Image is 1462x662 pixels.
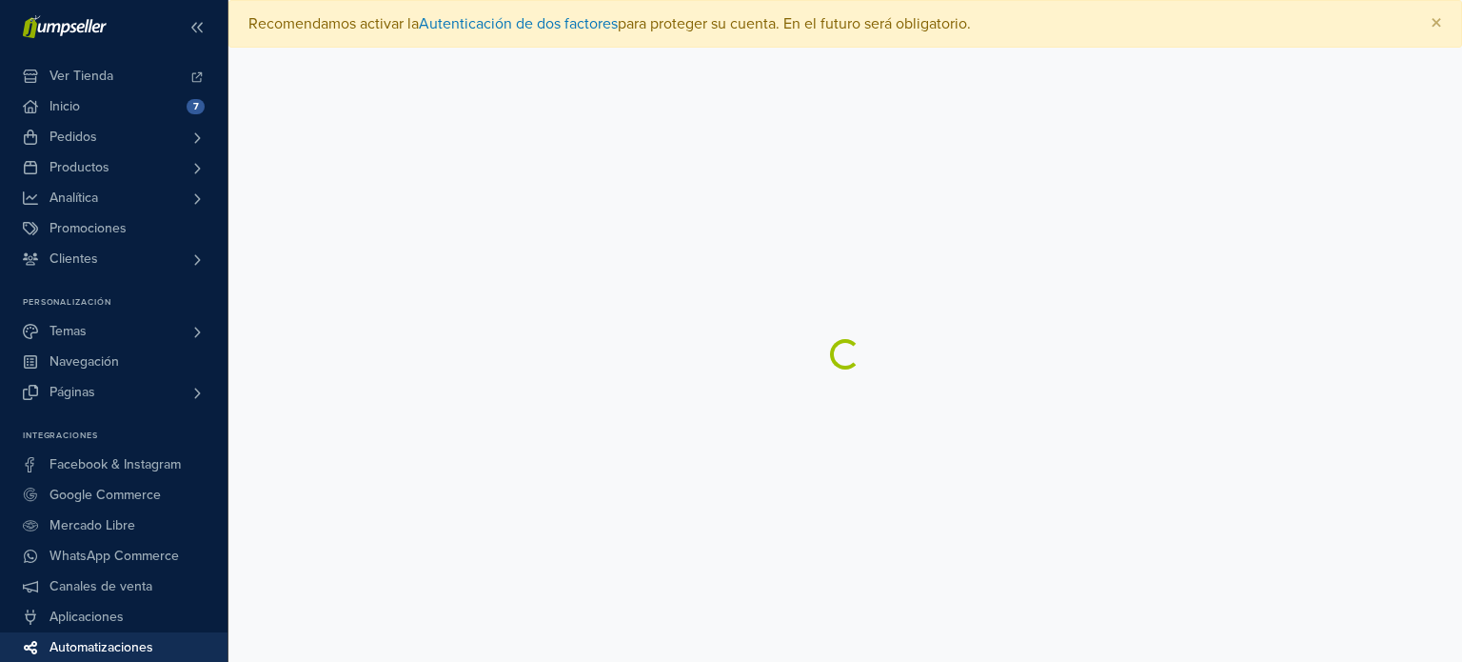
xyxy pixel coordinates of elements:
[49,213,127,244] span: Promociones
[49,602,124,632] span: Aplicaciones
[23,431,227,442] p: Integraciones
[49,244,98,274] span: Clientes
[23,297,227,309] p: Personalización
[1412,1,1461,47] button: Close
[49,316,87,347] span: Temas
[49,152,109,183] span: Productos
[49,183,98,213] span: Analítica
[49,91,80,122] span: Inicio
[419,14,618,33] a: Autenticación de dos factores
[187,99,205,114] span: 7
[49,377,95,408] span: Páginas
[49,122,97,152] span: Pedidos
[49,541,179,572] span: WhatsApp Commerce
[49,480,161,511] span: Google Commerce
[49,450,181,480] span: Facebook & Instagram
[49,347,119,377] span: Navegación
[1431,10,1442,37] span: ×
[49,572,152,602] span: Canales de venta
[49,511,135,541] span: Mercado Libre
[49,61,113,91] span: Ver Tienda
